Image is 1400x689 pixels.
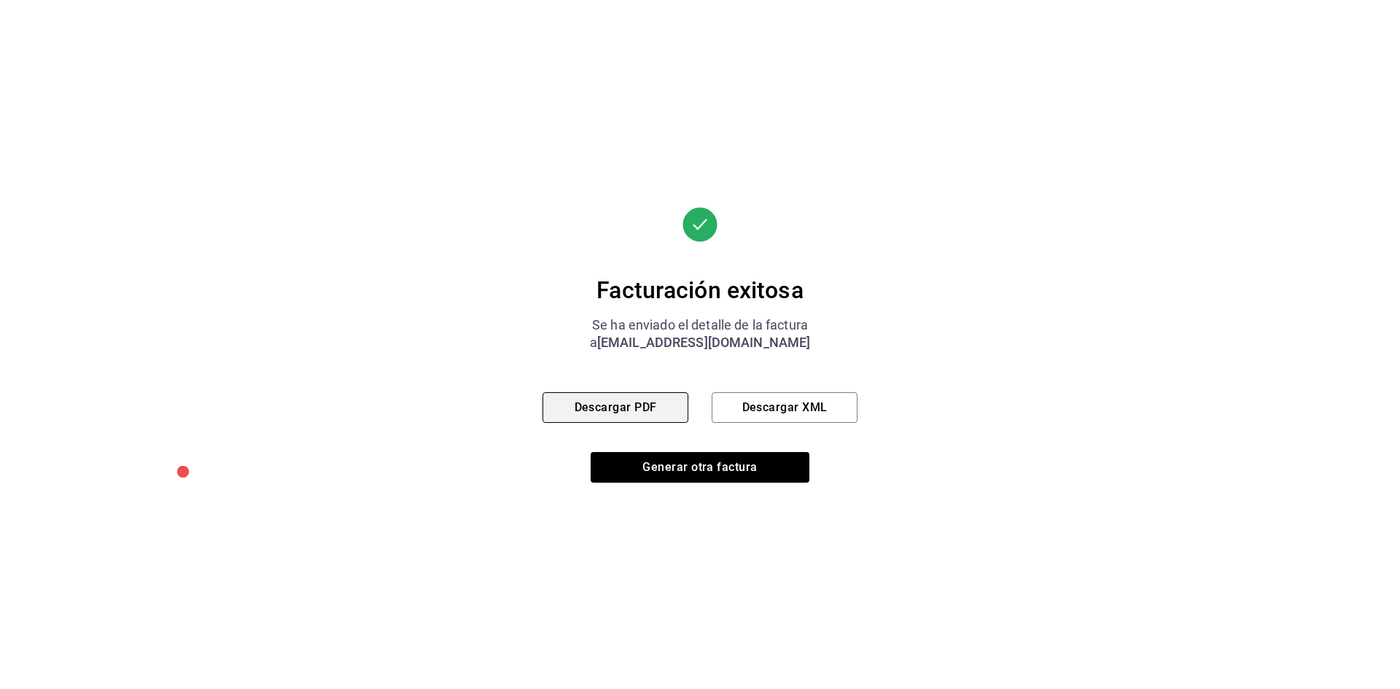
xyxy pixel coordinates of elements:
[542,334,857,351] div: a
[591,452,809,483] button: Generar otra factura
[542,276,857,305] div: Facturación exitosa
[542,316,857,334] div: Se ha enviado el detalle de la factura
[597,335,811,350] span: [EMAIL_ADDRESS][DOMAIN_NAME]
[542,392,688,423] button: Descargar PDF
[712,392,857,423] button: Descargar XML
